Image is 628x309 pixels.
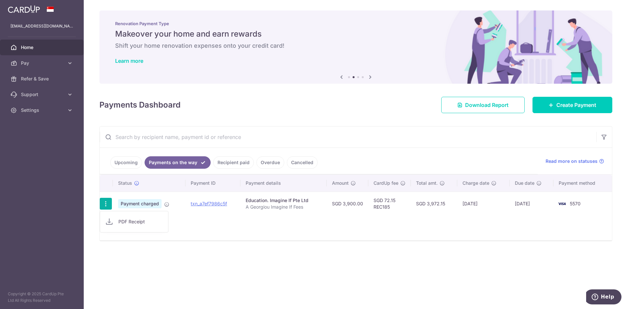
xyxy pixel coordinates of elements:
[21,76,64,82] span: Refer & Save
[374,180,398,186] span: CardUp fee
[115,29,597,39] h5: Makeover your home and earn rewards
[145,156,211,169] a: Payments on the way
[332,180,349,186] span: Amount
[416,180,438,186] span: Total amt.
[462,180,489,186] span: Charge date
[185,175,240,192] th: Payment ID
[411,192,457,215] td: SGD 3,972.15
[556,101,596,109] span: Create Payment
[570,201,581,206] span: 5570
[99,10,612,84] img: Renovation banner
[21,107,64,113] span: Settings
[21,44,64,51] span: Home
[586,289,621,306] iframe: Opens a widget where you can find more information
[118,180,132,186] span: Status
[21,91,64,98] span: Support
[10,23,73,29] p: [EMAIL_ADDRESS][DOMAIN_NAME]
[287,156,318,169] a: Cancelled
[546,158,598,164] span: Read more on statuses
[240,175,326,192] th: Payment details
[327,192,368,215] td: SGD 3,900.00
[546,158,604,164] a: Read more on statuses
[213,156,254,169] a: Recipient paid
[515,180,534,186] span: Due date
[115,58,143,64] a: Learn more
[553,175,612,192] th: Payment method
[110,156,142,169] a: Upcoming
[115,21,597,26] p: Renovation Payment Type
[246,204,321,210] p: A Georgiou Imagine If Fees
[555,200,568,208] img: Bank Card
[465,101,509,109] span: Download Report
[115,42,597,50] h6: Shift your home renovation expenses onto your credit card!
[8,5,40,13] img: CardUp
[100,127,596,147] input: Search by recipient name, payment id or reference
[99,99,181,111] h4: Payments Dashboard
[368,192,411,215] td: SGD 72.15 REC185
[191,201,227,206] a: txn_a7ef7986c5f
[441,97,525,113] a: Download Report
[246,197,321,204] div: Education. Imagine If Pte Ltd
[21,60,64,66] span: Pay
[118,199,162,208] span: Payment charged
[532,97,612,113] a: Create Payment
[256,156,284,169] a: Overdue
[457,192,510,215] td: [DATE]
[510,192,553,215] td: [DATE]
